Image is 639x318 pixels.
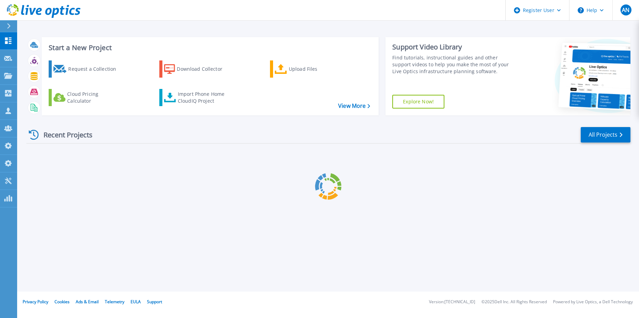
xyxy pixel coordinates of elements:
a: Telemetry [105,299,124,305]
div: Import Phone Home CloudIQ Project [178,91,231,104]
div: Cloud Pricing Calculator [67,91,122,104]
a: Privacy Policy [23,299,48,305]
div: Request a Collection [68,62,123,76]
div: Recent Projects [26,126,102,143]
li: Powered by Live Optics, a Dell Technology [553,300,633,304]
a: Ads & Email [76,299,99,305]
a: All Projects [581,127,630,143]
a: View More [338,103,370,109]
a: EULA [131,299,141,305]
a: Download Collector [159,60,236,78]
a: Cloud Pricing Calculator [49,89,125,106]
a: Cookies [54,299,70,305]
a: Upload Files [270,60,346,78]
a: Request a Collection [49,60,125,78]
h3: Start a New Project [49,44,370,52]
li: Version: [TECHNICAL_ID] [429,300,475,304]
a: Explore Now! [392,95,444,109]
div: Support Video Library [392,43,517,52]
div: Find tutorials, instructional guides and other support videos to help you make the most of your L... [392,54,517,75]
span: AN [622,7,629,13]
div: Download Collector [177,62,232,76]
a: Support [147,299,162,305]
li: © 2025 Dell Inc. All Rights Reserved [481,300,547,304]
div: Upload Files [289,62,344,76]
